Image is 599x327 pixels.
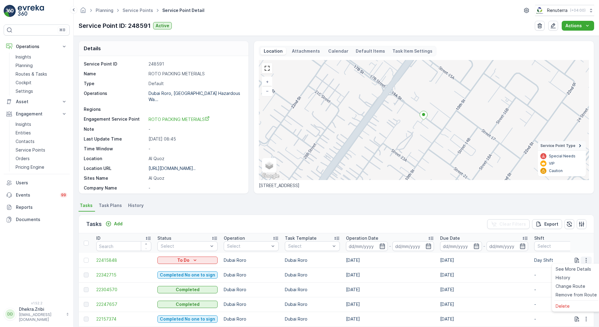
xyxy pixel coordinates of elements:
[4,108,70,120] button: Engagement
[96,241,151,251] input: Search
[84,81,146,87] p: Type
[149,126,242,132] p: -
[343,253,437,268] td: [DATE]
[13,78,70,87] a: Cockpit
[556,303,570,309] span: Delete
[84,71,146,77] p: Name
[157,315,218,323] button: Completed No one to sign
[285,257,340,263] p: Dubai Roro
[84,258,89,263] div: Toggle Row Selected
[534,235,544,241] p: Shift
[437,268,531,282] td: [DATE]
[538,141,586,151] summary: Service Point Type
[59,28,65,32] p: ⌘B
[99,202,122,209] span: Task Plans
[285,287,340,293] p: Dubai Roro
[440,235,460,241] p: Due Date
[176,301,200,307] p: Completed
[161,7,206,13] span: Service Point Detail
[224,235,245,241] p: Operation
[534,257,589,263] p: Day Shift
[157,286,218,293] button: Completed
[540,143,575,148] span: Service Point Type
[84,287,89,292] div: Toggle Row Selected
[96,316,151,322] a: 22157374
[13,146,70,154] a: Service Points
[161,243,208,249] p: Select
[224,272,279,278] p: Dubai Roro
[79,21,151,30] p: Service Point ID: 248591
[84,302,89,307] div: Toggle Row Selected
[224,257,279,263] p: Dubai Roro
[437,312,531,326] td: [DATE]
[224,287,279,293] p: Dubai Roro
[538,243,580,249] p: Select
[84,156,146,162] p: Location
[128,202,144,209] span: History
[4,213,70,226] a: Documents
[16,88,33,94] p: Settings
[487,219,530,229] button: Clear Filters
[16,204,67,210] p: Reports
[149,116,242,122] a: ROTO PACKING METERIALS
[157,271,218,279] button: Completed No one to sign
[84,136,146,142] p: Last Update Time
[16,180,67,186] p: Users
[556,283,585,289] span: Change Route
[346,241,388,251] input: dd/mm/yyyy
[549,154,575,159] p: Special Needs
[84,45,101,52] p: Details
[260,172,281,180] img: Google
[149,185,242,191] p: -
[285,316,340,322] p: Dubai Roro
[389,242,391,250] p: -
[288,243,330,249] p: Select
[13,53,70,61] a: Insights
[285,235,317,241] p: Task Template
[84,90,146,103] p: Operations
[392,241,434,251] input: dd/mm/yyyy
[16,111,57,117] p: Engagement
[535,5,594,16] button: Renuterra(+04:00)
[570,8,586,13] p: ( +04:00 )
[544,221,558,227] p: Export
[260,172,281,180] a: Open this area in Google Maps (opens a new window)
[84,146,146,152] p: Time Window
[562,21,594,31] button: Actions
[532,219,562,229] button: Export
[4,40,70,53] button: Operations
[16,121,31,127] p: Insights
[4,301,70,305] span: v 1.52.2
[19,306,63,312] p: Dhekra.Zribi
[61,193,66,197] p: 99
[437,253,531,268] td: [DATE]
[149,61,242,67] p: 248591
[80,9,86,14] a: Homepage
[177,257,189,263] p: To Do
[343,297,437,312] td: [DATE]
[149,117,210,122] span: ROTO PACKING METERIALS
[16,54,31,60] p: Insights
[565,23,582,29] p: Actions
[263,159,276,172] a: Layers
[5,309,15,319] div: DD
[157,235,171,241] p: Status
[437,282,531,297] td: [DATE]
[18,5,44,17] img: logo_light-DOdMpM7g.png
[343,268,437,282] td: [DATE]
[437,297,531,312] td: [DATE]
[149,71,242,77] p: ROTO PACKING METERIALS
[84,165,146,171] p: Location URL
[343,282,437,297] td: [DATE]
[13,129,70,137] a: Entities
[535,7,545,14] img: Screenshot_2024-07-26_at_13.33.01.png
[16,130,31,136] p: Entities
[149,81,242,87] p: Default
[392,48,432,54] p: Task Item Settings
[13,87,70,96] a: Settings
[84,116,146,122] p: Engagement Service Point
[556,292,597,298] span: Remove from Route
[440,241,482,251] input: dd/mm/yyyy
[4,177,70,189] a: Users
